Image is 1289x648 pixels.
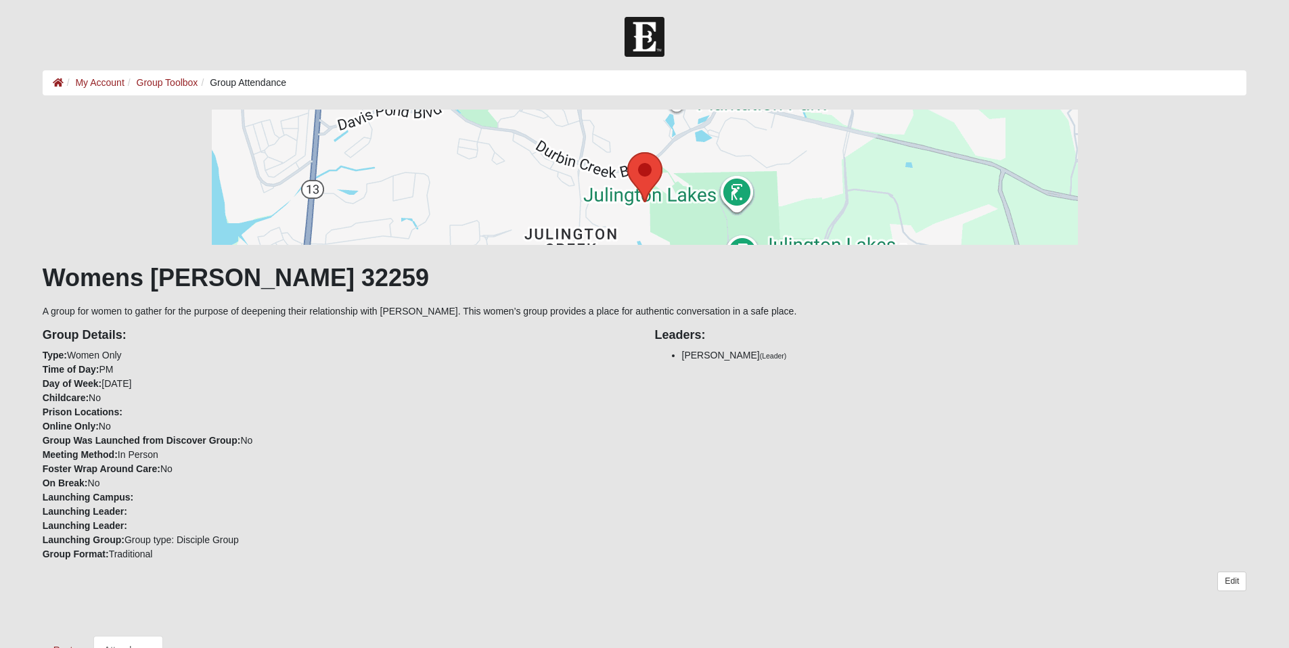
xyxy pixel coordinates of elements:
[682,348,1247,363] li: [PERSON_NAME]
[625,17,664,57] img: Church of Eleven22 Logo
[43,520,127,531] strong: Launching Leader:
[43,263,1247,292] h1: Womens [PERSON_NAME] 32259
[75,77,124,88] a: My Account
[1217,572,1246,591] a: Edit
[760,352,787,360] small: (Leader)
[43,534,125,545] strong: Launching Group:
[32,319,645,561] div: Women Only PM [DATE] No No No In Person No No Group type: Disciple Group Traditional
[43,421,99,432] strong: Online Only:
[655,328,1247,343] h4: Leaders:
[43,378,102,389] strong: Day of Week:
[43,478,88,488] strong: On Break:
[43,435,241,446] strong: Group Was Launched from Discover Group:
[43,350,67,361] strong: Type:
[43,392,89,403] strong: Childcare:
[43,407,122,417] strong: Prison Locations:
[137,77,198,88] a: Group Toolbox
[43,449,118,460] strong: Meeting Method:
[43,364,99,375] strong: Time of Day:
[43,328,635,343] h4: Group Details:
[43,506,127,517] strong: Launching Leader:
[198,76,286,90] li: Group Attendance
[43,492,134,503] strong: Launching Campus:
[43,463,160,474] strong: Foster Wrap Around Care:
[43,549,109,559] strong: Group Format:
